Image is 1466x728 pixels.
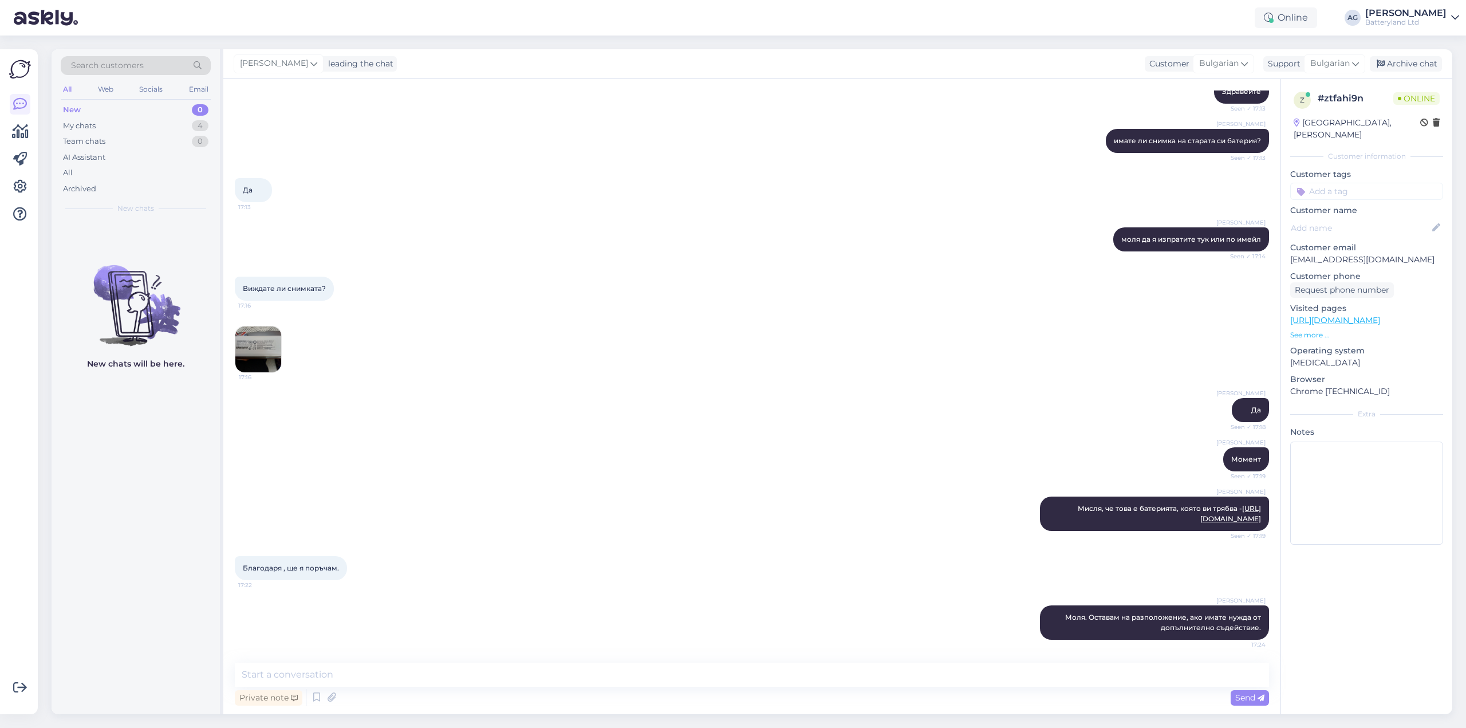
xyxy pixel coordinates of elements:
[1370,56,1442,72] div: Archive chat
[238,203,281,211] span: 17:13
[1255,7,1317,28] div: Online
[63,183,96,195] div: Archived
[1216,218,1266,227] span: [PERSON_NAME]
[63,167,73,179] div: All
[1365,18,1447,27] div: Batteryland Ltd
[240,57,308,70] span: [PERSON_NAME]
[1216,438,1266,447] span: [PERSON_NAME]
[117,203,154,214] span: New chats
[1365,9,1459,27] a: [PERSON_NAME]Batteryland Ltd
[52,245,220,348] img: No chats
[1291,222,1430,234] input: Add name
[1393,92,1440,105] span: Online
[71,60,144,72] span: Search customers
[235,326,281,372] img: Attachment
[1290,168,1443,180] p: Customer tags
[1290,385,1443,398] p: Chrome [TECHNICAL_ID]
[1223,640,1266,649] span: 17:24
[238,301,281,310] span: 17:16
[192,104,208,116] div: 0
[1290,345,1443,357] p: Operating system
[137,82,165,97] div: Socials
[187,82,211,97] div: Email
[1223,104,1266,113] span: Seen ✓ 17:13
[1290,151,1443,162] div: Customer information
[96,82,116,97] div: Web
[1121,235,1261,243] span: моля да я изпратите тук или по имейл
[1235,692,1264,703] span: Send
[1318,92,1393,105] div: # ztfahi9n
[1290,330,1443,340] p: See more ...
[1290,409,1443,419] div: Extra
[1216,120,1266,128] span: [PERSON_NAME]
[1290,302,1443,314] p: Visited pages
[1290,242,1443,254] p: Customer email
[1290,254,1443,266] p: [EMAIL_ADDRESS][DOMAIN_NAME]
[63,152,105,163] div: AI Assistant
[1290,357,1443,369] p: [MEDICAL_DATA]
[63,104,81,116] div: New
[238,581,281,589] span: 17:22
[243,186,253,194] span: Да
[87,358,184,370] p: New chats will be here.
[1216,487,1266,496] span: [PERSON_NAME]
[1290,282,1394,298] div: Request phone number
[63,120,96,132] div: My chats
[1300,96,1305,104] span: z
[1223,423,1266,431] span: Seen ✓ 17:18
[1294,117,1420,141] div: [GEOGRAPHIC_DATA], [PERSON_NAME]
[1345,10,1361,26] div: AG
[192,136,208,147] div: 0
[1365,9,1447,18] div: [PERSON_NAME]
[1114,136,1261,145] span: имате ли снимка на старата си батерия?
[1310,57,1350,70] span: Bulgarian
[1290,183,1443,200] input: Add a tag
[243,284,326,293] span: Виждате ли снимката?
[1216,596,1266,605] span: [PERSON_NAME]
[1290,270,1443,282] p: Customer phone
[1222,87,1261,96] span: Здравейте
[1251,406,1261,414] span: Да
[192,120,208,132] div: 4
[324,58,393,70] div: leading the chat
[1223,472,1266,481] span: Seen ✓ 17:19
[1290,373,1443,385] p: Browser
[1231,455,1261,463] span: Момент
[1290,426,1443,438] p: Notes
[61,82,74,97] div: All
[1223,532,1266,540] span: Seen ✓ 17:19
[1223,154,1266,162] span: Seen ✓ 17:13
[243,564,339,572] span: Благодаря , ще я поръчам.
[1223,252,1266,261] span: Seen ✓ 17:14
[235,690,302,706] div: Private note
[1199,57,1239,70] span: Bulgarian
[9,58,31,80] img: Askly Logo
[1263,58,1301,70] div: Support
[63,136,105,147] div: Team chats
[1078,504,1261,523] span: Мисля, че това е батерията, която ви трябва -
[1290,315,1380,325] a: [URL][DOMAIN_NAME]
[1145,58,1189,70] div: Customer
[1065,613,1263,632] span: Моля. Оставам на разположение, ако имате нужда от допълнително съдействие.
[239,373,282,381] span: 17:16
[1216,389,1266,398] span: [PERSON_NAME]
[1290,204,1443,217] p: Customer name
